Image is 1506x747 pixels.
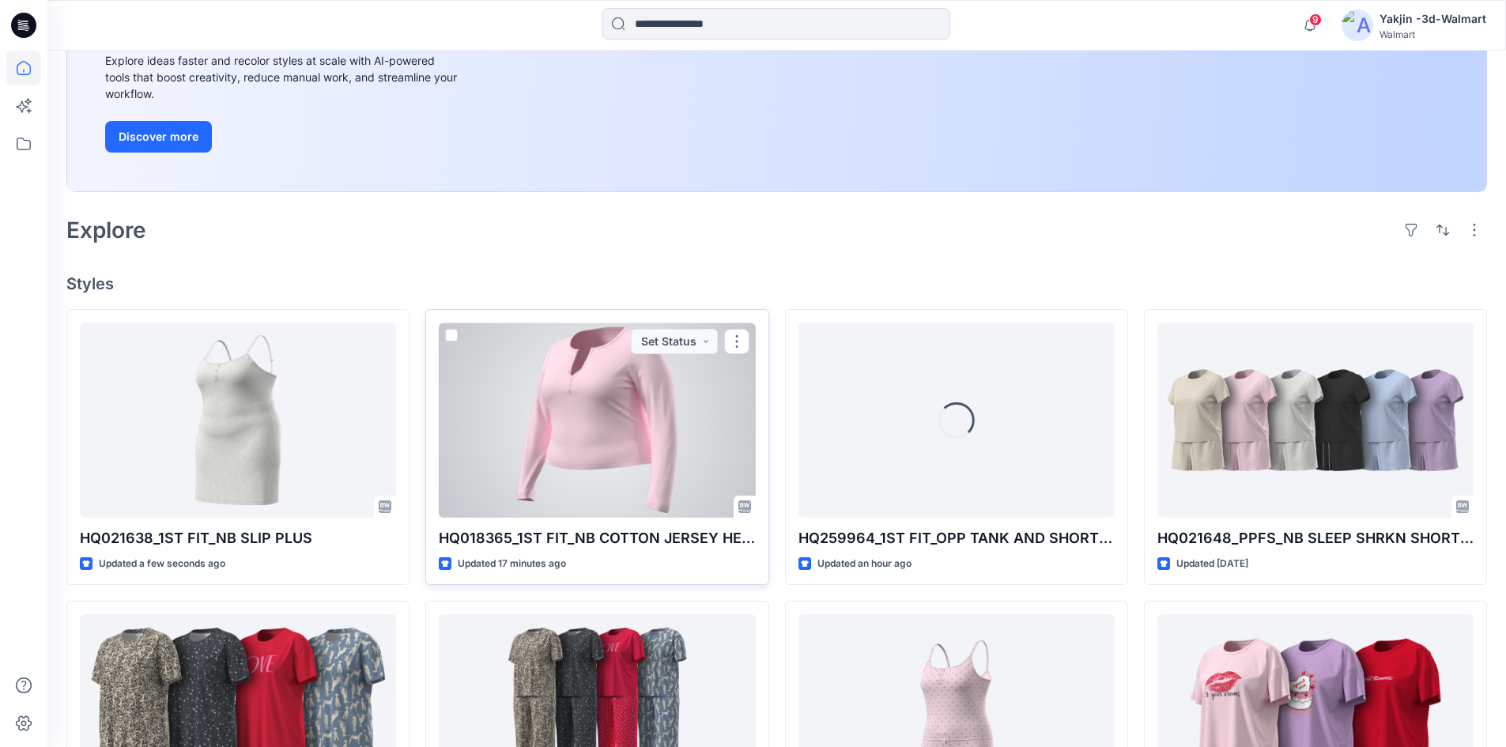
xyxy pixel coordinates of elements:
[99,556,225,572] p: Updated a few seconds ago
[1309,13,1322,26] span: 9
[1157,527,1474,549] p: HQ021648_PPFS_NB SLEEP SHRKN SHORT SET
[439,323,755,518] a: HQ018365_1ST FIT_NB COTTON JERSEY HENLEY TOP PLUS
[1342,9,1373,41] img: avatar
[66,217,146,243] h2: Explore
[80,323,396,518] a: HQ021638_1ST FIT_NB SLIP PLUS
[458,556,566,572] p: Updated 17 minutes ago
[1380,9,1486,28] div: Yakjin -3d-Walmart
[105,121,461,153] a: Discover more
[80,527,396,549] p: HQ021638_1ST FIT_NB SLIP PLUS
[1157,323,1474,518] a: HQ021648_PPFS_NB SLEEP SHRKN SHORT SET
[798,527,1115,549] p: HQ259964_1ST FIT_OPP TANK AND SHORTSLEEP SET
[105,52,461,102] div: Explore ideas faster and recolor styles at scale with AI-powered tools that boost creativity, red...
[817,556,912,572] p: Updated an hour ago
[66,274,1487,293] h4: Styles
[439,527,755,549] p: HQ018365_1ST FIT_NB COTTON JERSEY HENLEY TOP PLUS
[105,121,212,153] button: Discover more
[1176,556,1248,572] p: Updated [DATE]
[1380,28,1486,40] div: Walmart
